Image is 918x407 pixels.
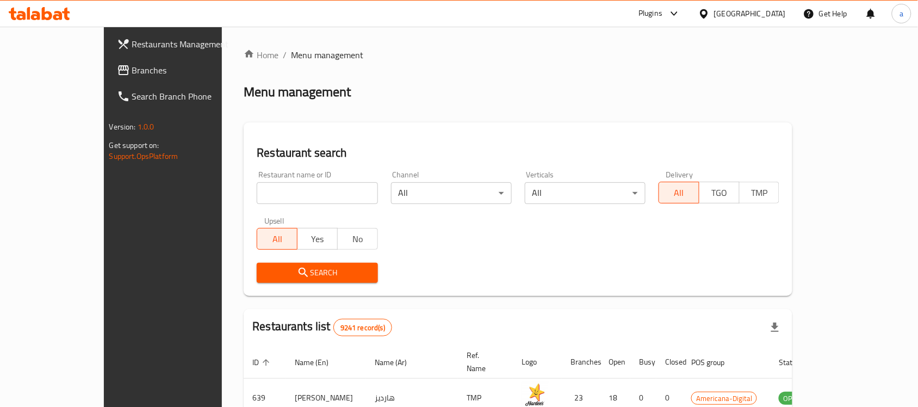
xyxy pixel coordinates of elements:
span: Status [779,356,814,369]
th: Open [600,346,630,379]
div: Total records count [333,319,392,336]
div: Plugins [638,7,662,20]
span: Search Branch Phone [132,90,249,103]
input: Search for restaurant name or ID.. [257,182,377,204]
span: All [262,231,293,247]
div: [GEOGRAPHIC_DATA] [714,8,786,20]
span: Restaurants Management [132,38,249,51]
span: Name (Ar) [375,356,421,369]
div: Export file [762,314,788,341]
span: Get support on: [109,138,159,152]
span: Menu management [291,48,363,61]
label: Delivery [666,171,693,178]
span: Version: [109,120,136,134]
div: All [525,182,646,204]
button: Search [257,263,377,283]
span: OPEN [779,392,805,405]
span: No [342,231,374,247]
span: 9241 record(s) [334,323,392,333]
span: a [900,8,903,20]
span: All [663,185,695,201]
button: Yes [297,228,338,250]
a: Branches [108,57,257,83]
nav: breadcrumb [244,48,792,61]
th: Busy [630,346,656,379]
span: ID [252,356,273,369]
h2: Restaurants list [252,318,392,336]
span: Ref. Name [467,349,500,375]
span: Name (En) [295,356,343,369]
span: Branches [132,64,249,77]
div: All [391,182,512,204]
button: TMP [739,182,780,203]
th: Closed [656,346,683,379]
span: Americana-Digital [692,392,756,405]
span: Search [265,266,369,280]
span: 1.0.0 [138,120,154,134]
a: Restaurants Management [108,31,257,57]
th: Logo [513,346,562,379]
h2: Restaurant search [257,145,779,161]
a: Search Branch Phone [108,83,257,109]
button: All [257,228,297,250]
a: Support.OpsPlatform [109,149,178,163]
span: Yes [302,231,333,247]
th: Branches [562,346,600,379]
span: TMP [744,185,776,201]
button: No [337,228,378,250]
label: Upsell [264,217,284,225]
li: / [283,48,287,61]
span: POS group [691,356,739,369]
span: TGO [704,185,735,201]
button: All [659,182,699,203]
h2: Menu management [244,83,351,101]
button: TGO [699,182,740,203]
a: Home [244,48,278,61]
